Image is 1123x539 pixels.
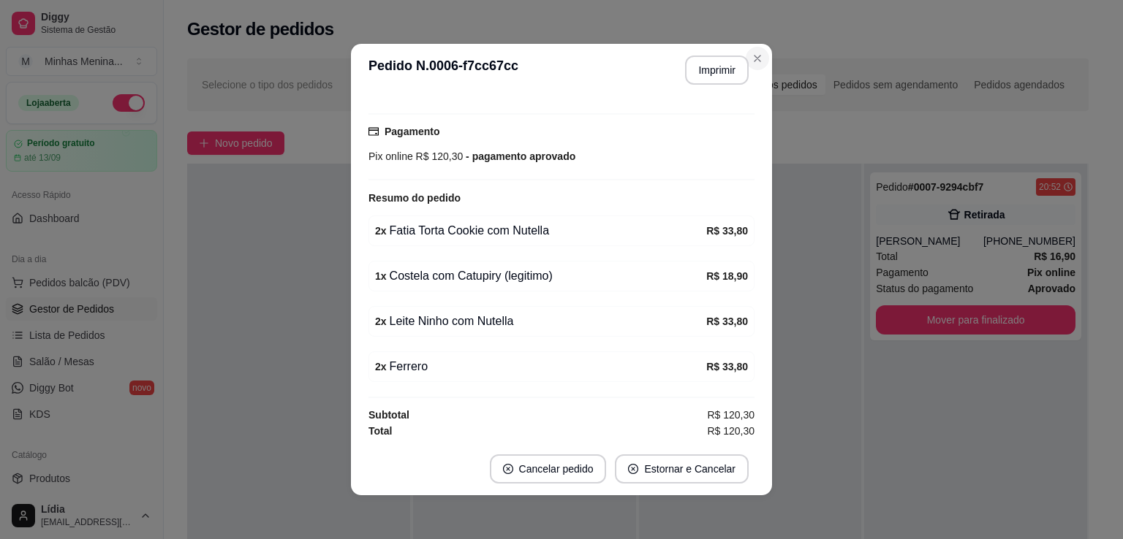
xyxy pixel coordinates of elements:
[707,407,755,423] span: R$ 120,30
[628,464,638,474] span: close-circle
[368,150,413,162] span: Pix online
[706,361,748,372] strong: R$ 33,80
[368,192,461,204] strong: Resumo do pedido
[707,423,755,439] span: R$ 120,30
[706,316,748,327] strong: R$ 33,80
[375,270,387,282] strong: 1 x
[368,409,409,421] strong: Subtotal
[375,222,706,240] div: Fatia Torta Cookie com Nutella
[375,225,387,237] strong: 2 x
[685,56,749,85] button: Imprimir
[375,358,706,375] div: Ferrero
[746,47,769,70] button: Close
[706,225,748,237] strong: R$ 33,80
[385,126,439,137] strong: Pagamento
[368,56,518,85] h3: Pedido N. 0006-f7cc67cc
[615,454,749,483] button: close-circleEstornar e Cancelar
[368,425,392,437] strong: Total
[375,316,387,327] strong: 2 x
[375,361,387,372] strong: 2 x
[413,150,464,162] span: R$ 120,30
[706,270,748,282] strong: R$ 18,90
[503,464,513,474] span: close-circle
[490,454,607,483] button: close-circleCancelar pedido
[375,313,706,330] div: Leite Ninho com Nutella
[368,126,379,137] span: credit-card
[463,150,575,162] span: - pagamento aprovado
[375,267,706,285] div: Costela com Catupiry (legitimo)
